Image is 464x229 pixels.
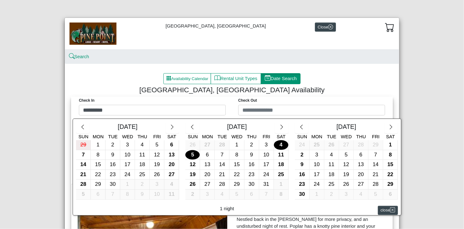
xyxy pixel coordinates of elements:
[299,124,305,130] svg: chevron left
[135,160,150,170] button: 18
[76,190,90,199] div: 5
[185,140,200,150] button: 26
[200,170,215,180] button: 20
[354,150,368,160] div: 6
[164,160,179,170] button: 20
[295,150,309,160] div: 2
[383,190,398,200] button: 6
[166,122,179,133] button: chevron right
[164,150,179,160] div: 13
[384,122,398,133] button: chevron right
[324,170,339,180] button: 18
[274,170,289,180] button: 25
[150,140,164,150] button: 5
[310,180,324,189] div: 24
[229,180,244,190] button: 29
[168,134,176,139] span: Sat
[150,180,164,189] div: 3
[295,160,310,170] button: 9
[200,150,214,160] div: 6
[200,140,214,150] div: 27
[369,170,383,180] button: 21
[274,180,288,189] div: 1
[120,190,135,200] button: 8
[91,180,106,190] button: 29
[120,140,135,150] div: 3
[369,140,383,150] div: 29
[200,150,215,160] button: 6
[245,170,259,180] button: 23
[200,160,214,170] div: 13
[274,140,289,150] button: 4
[120,180,135,189] div: 1
[229,190,244,199] div: 5
[259,170,274,180] div: 24
[218,134,227,139] span: Tue
[135,190,150,200] button: 9
[390,207,395,212] svg: x square
[164,140,179,150] button: 6
[185,180,200,189] div: 26
[339,180,354,190] button: 26
[274,160,288,170] div: 18
[354,180,369,190] button: 27
[383,150,398,160] div: 8
[383,170,398,180] button: 22
[277,134,286,139] span: Sat
[135,170,150,180] button: 25
[310,140,324,150] button: 25
[106,190,120,200] button: 7
[295,190,310,200] button: 30
[339,180,353,189] div: 26
[339,170,354,180] button: 19
[76,180,91,190] button: 28
[339,140,353,150] div: 27
[274,150,289,160] button: 11
[229,150,244,160] button: 8
[200,180,214,189] div: 27
[135,140,149,150] div: 4
[369,160,383,170] div: 14
[259,190,274,200] button: 7
[164,180,179,189] div: 4
[91,180,105,189] div: 29
[215,160,229,170] div: 14
[91,190,105,199] div: 6
[153,134,161,139] span: Fri
[297,134,307,139] span: Sun
[354,140,368,150] div: 28
[106,170,120,180] div: 23
[245,150,259,160] div: 9
[263,134,270,139] span: Fri
[106,190,120,199] div: 7
[185,150,200,160] div: 5
[76,140,91,150] button: 29
[310,160,324,170] button: 10
[383,140,398,150] div: 1
[135,140,150,150] button: 4
[295,170,310,180] button: 16
[354,160,369,170] button: 13
[383,160,398,170] div: 15
[295,122,308,133] button: chevron left
[150,180,164,190] button: 3
[245,160,259,170] button: 16
[386,134,395,139] span: Sat
[295,180,310,190] button: 23
[80,124,86,130] svg: chevron left
[354,190,368,199] div: 4
[120,150,135,160] div: 10
[259,190,274,199] div: 7
[122,134,133,139] span: Wed
[76,170,90,180] div: 21
[372,134,379,139] span: Fri
[229,180,244,189] div: 29
[188,134,198,139] span: Sun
